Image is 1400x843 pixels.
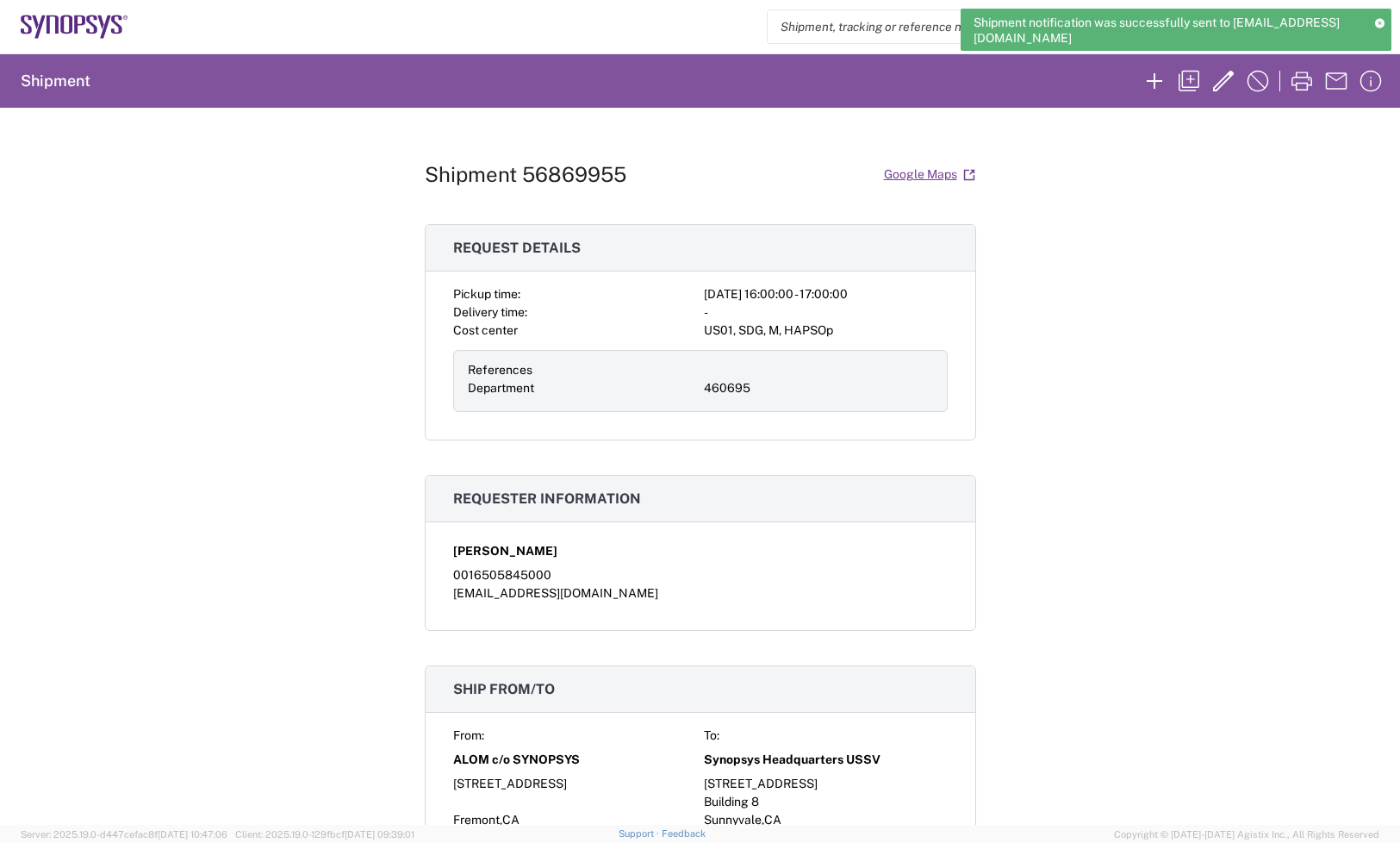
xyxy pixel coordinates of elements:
[453,240,581,256] span: Request details
[974,15,1362,46] span: Shipment notification was successfully sent to [EMAIL_ADDRESS][DOMAIN_NAME]
[453,584,948,603] div: [EMAIL_ADDRESS][DOMAIN_NAME]
[704,303,948,322] div: -
[425,162,626,187] h1: Shipment 56869955
[704,813,762,827] span: Sunnyvale
[883,159,976,190] a: Google Maps
[21,829,227,840] span: Server: 2025.19.0-d447cefac8f
[453,681,555,697] span: Ship from/to
[704,322,948,340] div: US01, SDG, M, HAPSOp
[453,323,518,337] span: Cost center
[704,793,948,811] div: Building 8
[453,305,527,319] span: Delivery time:
[453,490,641,507] span: Requester information
[158,829,227,840] span: [DATE] 10:47:06
[662,828,706,839] a: Feedback
[704,775,948,793] div: [STREET_ADDRESS]
[764,813,781,827] span: CA
[453,287,520,301] span: Pickup time:
[1114,827,1379,842] span: Copyright © [DATE]-[DATE] Agistix Inc., All Rights Reserved
[453,775,697,793] div: [STREET_ADDRESS]
[704,379,933,397] div: 460695
[704,285,948,303] div: [DATE] 16:00:00 - 17:00:00
[762,813,764,827] span: ,
[453,542,557,560] span: [PERSON_NAME]
[468,363,532,377] span: References
[704,751,880,769] span: Synopsys Headquarters USSV
[502,813,520,827] span: CA
[453,566,948,584] div: 0016505845000
[468,379,697,397] div: Department
[619,828,662,839] a: Support
[768,10,1214,43] input: Shipment, tracking or reference number
[235,829,414,840] span: Client: 2025.19.0-129fbcf
[500,813,502,827] span: ,
[453,728,484,742] span: From:
[704,728,719,742] span: To:
[21,71,90,91] h2: Shipment
[453,751,580,769] span: ALOM c/o SYNOPSYS
[453,813,500,827] span: Fremont
[345,829,414,840] span: [DATE] 09:39:01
